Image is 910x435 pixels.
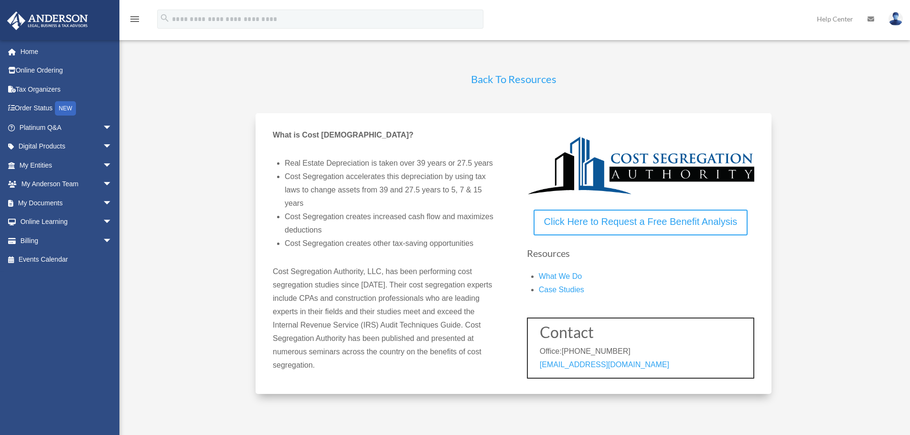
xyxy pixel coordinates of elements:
a: My Entitiesarrow_drop_down [7,156,127,175]
span: arrow_drop_down [103,118,122,138]
h2: Contact [540,325,741,345]
a: Click Here to Request a Free Benefit Analysis [534,210,748,235]
li: Cost Segregation creates increased cash flow and maximizes deductions [285,210,500,237]
a: Online Ordering [7,61,127,80]
li: Real Estate Depreciation is taken over 39 years or 27.5 years [285,157,500,170]
p: Cost Segregation Authority, LLC, has been performing cost segregation studies since [DATE]. Their... [273,265,500,372]
a: Events Calendar [7,250,127,269]
span: arrow_drop_down [103,156,122,175]
a: Order StatusNEW [7,99,127,118]
li: Cost Segregation creates other tax-saving opportunities [285,237,500,250]
li: Cost Segregation accelerates this depreciation by using tax laws to change assets from 39 and 27.... [285,170,500,210]
img: Anderson Advisors Platinum Portal [4,11,91,30]
span: [EMAIL_ADDRESS][DOMAIN_NAME] [540,361,669,369]
span: arrow_drop_down [103,212,122,232]
a: [EMAIL_ADDRESS][DOMAIN_NAME] [540,361,669,373]
a: My Anderson Teamarrow_drop_down [7,175,127,194]
a: Tax Organizers [7,80,127,99]
a: Home [7,42,127,61]
span: [PHONE_NUMBER] [562,347,631,355]
h4: Resources [527,248,754,263]
a: Case Studies [539,286,584,298]
a: Platinum Q&Aarrow_drop_down [7,118,127,137]
div: NEW [55,101,76,116]
span: arrow_drop_down [103,231,122,251]
p: Office: [540,345,741,371]
span: arrow_drop_down [103,137,122,157]
img: User Pic [889,12,903,26]
strong: What is Cost [DEMOGRAPHIC_DATA]? [273,131,414,139]
i: menu [129,13,140,25]
span: arrow_drop_down [103,193,122,213]
a: menu [129,17,140,25]
span: arrow_drop_down [103,175,122,194]
img: weblogo-2-3-1 [527,128,754,196]
a: Digital Productsarrow_drop_down [7,137,127,156]
i: search [160,13,170,23]
a: Billingarrow_drop_down [7,231,127,250]
a: My Documentsarrow_drop_down [7,193,127,212]
a: Online Learningarrow_drop_down [7,212,127,232]
a: What We Do [539,272,582,285]
a: Back To Resources [471,73,557,90]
